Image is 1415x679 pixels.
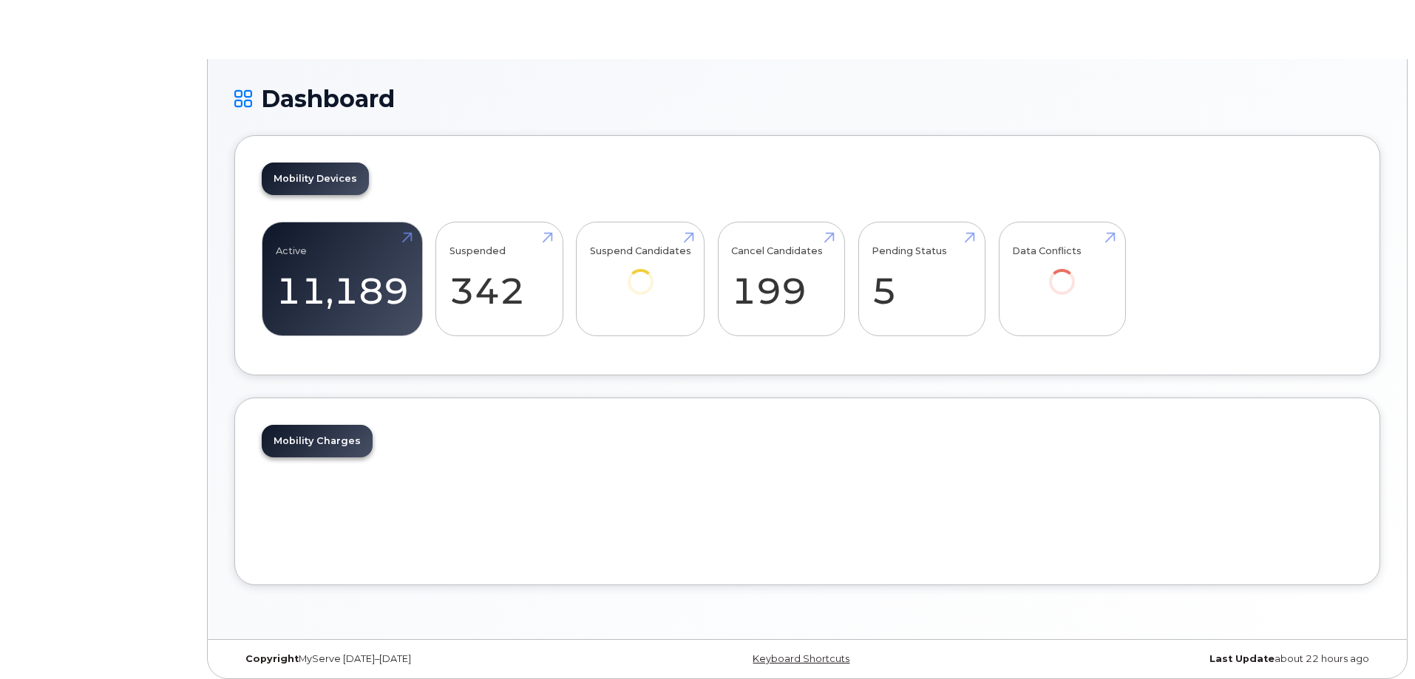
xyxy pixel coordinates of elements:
a: Mobility Devices [262,163,369,195]
a: Cancel Candidates 199 [731,231,831,328]
div: about 22 hours ago [998,653,1380,665]
a: Pending Status 5 [872,231,971,328]
div: MyServe [DATE]–[DATE] [234,653,617,665]
a: Keyboard Shortcuts [753,653,849,664]
a: Suspend Candidates [590,231,691,315]
a: Suspended 342 [449,231,549,328]
a: Active 11,189 [276,231,409,328]
a: Data Conflicts [1012,231,1112,315]
strong: Copyright [245,653,299,664]
h1: Dashboard [234,86,1380,112]
a: Mobility Charges [262,425,373,457]
strong: Last Update [1209,653,1275,664]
